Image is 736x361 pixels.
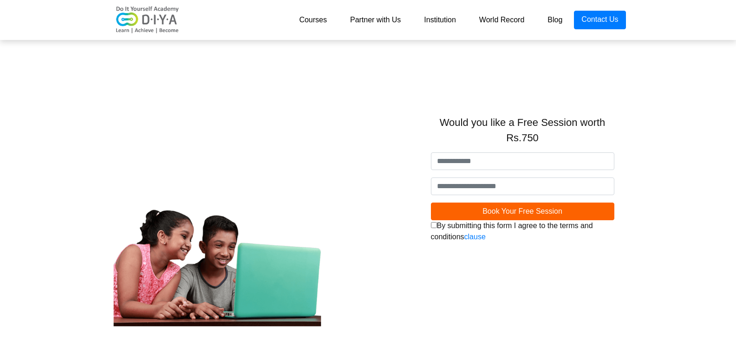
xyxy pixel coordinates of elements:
[412,11,467,29] a: Institution
[339,11,412,29] a: Partner with Us
[111,194,333,328] img: home-prod.png
[431,115,614,152] div: Would you like a Free Session worth Rs.750
[468,11,536,29] a: World Record
[431,220,614,243] div: By submitting this form I agree to the terms and conditions
[574,11,625,29] a: Contact Us
[287,11,339,29] a: Courses
[482,207,562,215] span: Book Your Free Session
[536,11,574,29] a: Blog
[464,233,486,241] a: clause
[111,76,405,138] div: Best Online Coding & Robotics Classes for kids with International Certifications.
[431,203,614,220] button: Book Your Free Session
[111,147,405,189] div: Best online coding & robotics classes for kids Courses on coding, robotics, game design, animatio...
[111,6,185,34] img: logo-v2.png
